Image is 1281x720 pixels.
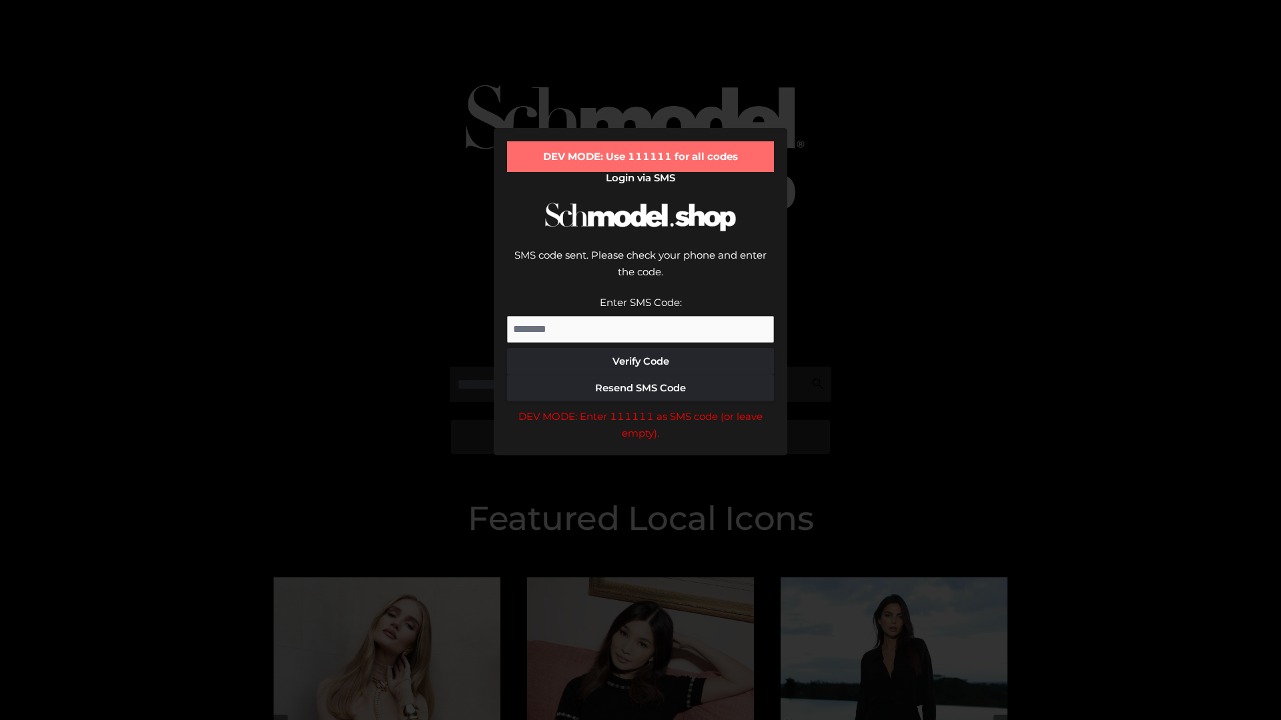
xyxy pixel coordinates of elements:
[507,247,774,294] div: SMS code sent. Please check your phone and enter the code.
[507,348,774,375] button: Verify Code
[600,296,682,309] label: Enter SMS Code:
[507,408,774,442] div: DEV MODE: Enter 111111 as SMS code (or leave empty).
[540,191,741,243] img: Schmodel Logo
[507,141,774,172] div: DEV MODE: Use 111111 for all codes
[507,375,774,401] button: Resend SMS Code
[507,172,774,184] h2: Login via SMS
